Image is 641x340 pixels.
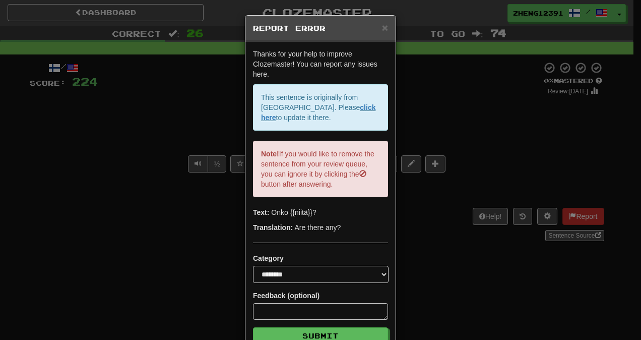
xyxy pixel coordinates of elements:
p: Thanks for your help to improve Clozemaster! You can report any issues here. [253,49,388,79]
strong: Translation: [253,223,293,232]
label: Category [253,253,284,263]
strong: Text: [253,208,269,216]
h5: Report Error [253,23,388,33]
p: If you would like to remove the sentence from your review queue, you can ignore it by clicking th... [253,141,388,197]
p: This sentence is originally from [GEOGRAPHIC_DATA]. Please to update it there. [253,84,388,131]
button: Close [382,22,388,33]
strong: Note! [261,150,279,158]
label: Feedback (optional) [253,291,319,301]
p: Onko {{niitä}}? [253,207,388,217]
span: × [382,22,388,33]
p: Are there any? [253,222,388,233]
